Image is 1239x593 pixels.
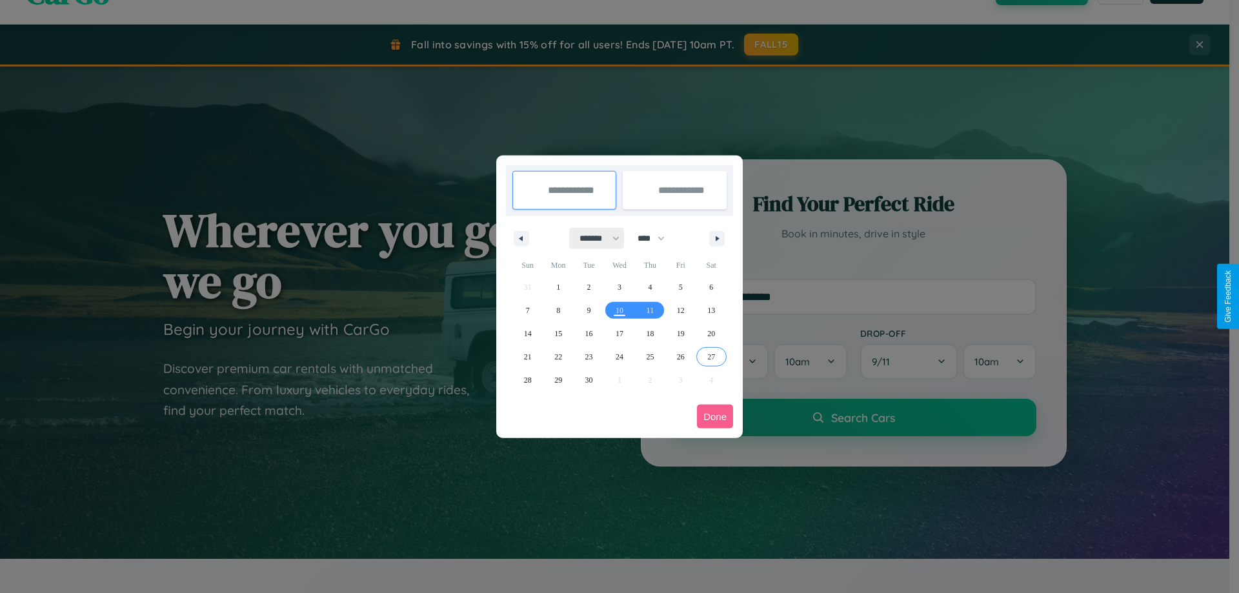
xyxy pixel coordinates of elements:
[585,368,593,392] span: 30
[635,255,665,276] span: Thu
[512,322,543,345] button: 14
[618,276,621,299] span: 3
[646,345,654,368] span: 25
[543,322,573,345] button: 15
[512,255,543,276] span: Sun
[587,299,591,322] span: 9
[697,405,733,428] button: Done
[665,322,696,345] button: 19
[677,345,685,368] span: 26
[665,255,696,276] span: Fri
[616,299,623,322] span: 10
[679,276,683,299] span: 5
[512,299,543,322] button: 7
[556,276,560,299] span: 1
[526,299,530,322] span: 7
[707,345,715,368] span: 27
[1224,270,1233,323] div: Give Feedback
[707,299,715,322] span: 13
[543,255,573,276] span: Mon
[585,322,593,345] span: 16
[696,255,727,276] span: Sat
[604,299,634,322] button: 10
[556,299,560,322] span: 8
[696,345,727,368] button: 27
[665,345,696,368] button: 26
[574,299,604,322] button: 9
[574,276,604,299] button: 2
[524,368,532,392] span: 28
[604,276,634,299] button: 3
[665,299,696,322] button: 12
[709,276,713,299] span: 6
[574,322,604,345] button: 16
[524,345,532,368] span: 21
[574,345,604,368] button: 23
[543,345,573,368] button: 22
[696,299,727,322] button: 13
[554,368,562,392] span: 29
[707,322,715,345] span: 20
[616,322,623,345] span: 17
[696,322,727,345] button: 20
[635,345,665,368] button: 25
[543,299,573,322] button: 8
[604,345,634,368] button: 24
[616,345,623,368] span: 24
[512,345,543,368] button: 21
[512,368,543,392] button: 28
[574,255,604,276] span: Tue
[635,299,665,322] button: 11
[635,322,665,345] button: 18
[646,322,654,345] span: 18
[677,322,685,345] span: 19
[543,276,573,299] button: 1
[543,368,573,392] button: 29
[554,322,562,345] span: 15
[604,255,634,276] span: Wed
[696,276,727,299] button: 6
[677,299,685,322] span: 12
[574,368,604,392] button: 30
[648,276,652,299] span: 4
[554,345,562,368] span: 22
[585,345,593,368] span: 23
[647,299,654,322] span: 11
[604,322,634,345] button: 17
[635,276,665,299] button: 4
[587,276,591,299] span: 2
[665,276,696,299] button: 5
[524,322,532,345] span: 14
